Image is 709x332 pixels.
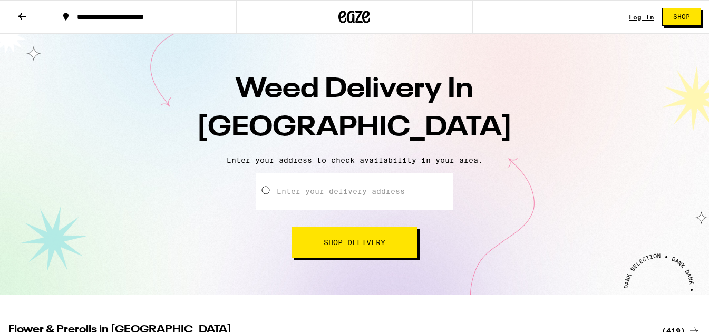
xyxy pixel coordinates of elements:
[11,156,698,164] p: Enter your address to check availability in your area.
[324,239,385,246] span: Shop Delivery
[256,173,453,210] input: Enter your delivery address
[629,14,654,21] a: Log In
[673,14,690,20] span: Shop
[197,114,512,142] span: [GEOGRAPHIC_DATA]
[170,71,539,148] h1: Weed Delivery In
[654,8,709,26] a: Shop
[662,8,701,26] button: Shop
[292,227,417,258] button: Shop Delivery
